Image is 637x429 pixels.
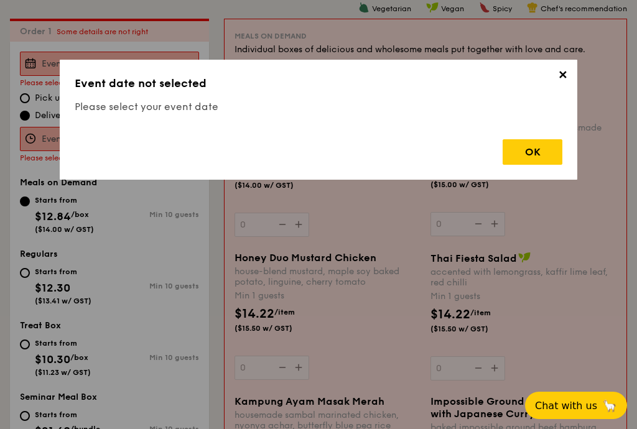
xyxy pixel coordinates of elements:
div: OK [503,139,562,165]
span: Chat with us [535,400,597,412]
button: Chat with us🦙 [525,392,627,419]
span: 🦙 [602,399,617,413]
h4: Please select your event date [75,99,562,114]
h3: Event date not selected [75,75,562,92]
span: ✕ [554,68,571,86]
